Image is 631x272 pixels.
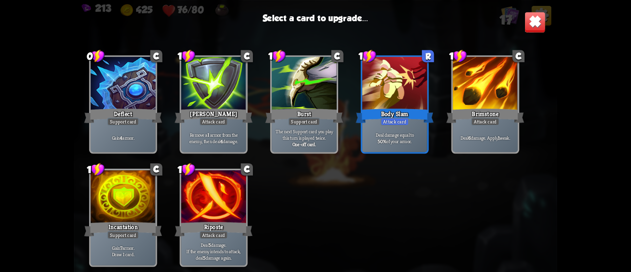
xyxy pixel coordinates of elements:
[175,107,252,124] div: [PERSON_NAME]
[203,254,206,261] b: 5
[274,128,335,141] p: The next Support card you play this turn is played twice.
[92,245,154,258] p: Gain armor. Draw 1 card.
[356,107,434,124] div: Body Slam
[241,163,252,175] div: C
[183,131,245,144] p: Remove all armor from the enemy, then deal damage.
[446,107,524,124] div: Brimstone
[177,162,196,176] div: 1
[331,50,343,62] div: C
[200,231,228,239] div: Attack card
[381,117,409,125] div: Attack card
[200,117,228,125] div: Attack card
[92,135,154,141] p: Gain armor.
[449,49,467,63] div: 1
[358,49,377,63] div: 1
[468,135,471,141] b: 6
[177,49,196,63] div: 1
[422,50,434,62] div: R
[84,107,162,124] div: Deflect
[84,220,162,237] div: Incantation
[241,50,252,62] div: C
[378,138,386,144] b: 50%
[120,245,122,251] b: 7
[471,117,499,125] div: Attack card
[209,241,211,248] b: 5
[183,241,245,261] p: Deal damage. If the enemy intends to attack, deal damage again.
[107,231,139,239] div: Support card
[220,138,223,144] b: 4
[512,50,524,62] div: C
[150,163,162,175] div: C
[175,220,252,237] div: Riposte
[525,11,546,33] img: Close_Button.png
[150,50,162,62] div: C
[265,107,343,124] div: Burst
[498,135,499,141] b: 1
[107,117,139,125] div: Support card
[455,135,516,141] p: Deal damage. Apply weak.
[288,117,320,125] div: Support card
[120,135,122,141] b: 4
[364,131,425,144] p: Deal damage equal to of your armor.
[87,162,105,176] div: 1
[87,49,105,63] div: 0
[292,141,316,148] b: One-off card.
[268,49,286,63] div: 1
[263,13,369,23] h3: Select a card to upgrade...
